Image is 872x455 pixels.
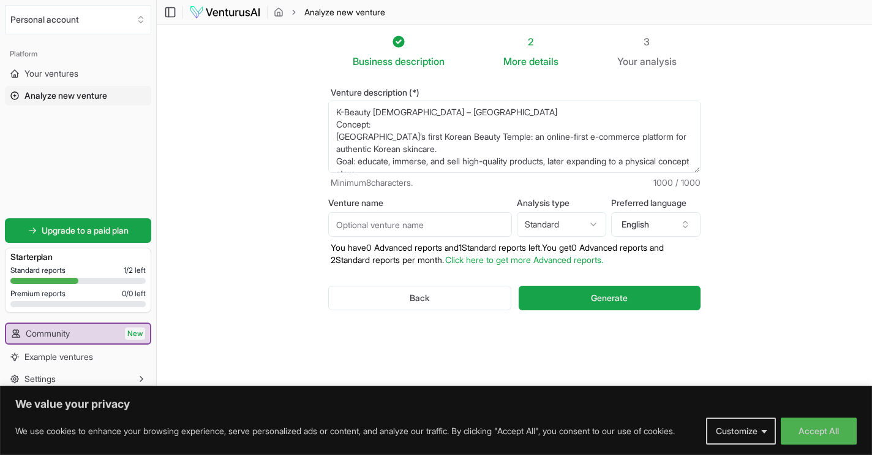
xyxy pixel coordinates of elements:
a: Example ventures [5,347,151,367]
span: analysis [640,55,677,67]
span: Standard reports [10,266,66,275]
span: Your ventures [24,67,78,80]
a: Click here to get more Advanced reports. [445,254,603,265]
p: We use cookies to enhance your browsing experience, serve personalized ads or content, and analyz... [15,424,675,438]
span: Analyze new venture [24,90,107,102]
img: logo [189,5,261,20]
span: Generate [591,292,628,304]
span: Upgrade to a paid plan [42,224,129,237]
p: We value your privacy [15,397,857,411]
a: CommunityNew [6,324,150,343]
span: Community [26,327,70,340]
input: Optional venture name [328,212,512,237]
button: Settings [5,369,151,389]
span: More [503,54,527,69]
span: Business [353,54,393,69]
button: Back [328,286,511,310]
label: Venture name [328,199,512,207]
span: description [395,55,445,67]
button: Generate [519,286,701,310]
span: details [529,55,558,67]
span: Minimum 8 characters. [331,177,413,189]
label: Venture description (*) [328,88,701,97]
span: 0 / 0 left [122,289,146,299]
div: 2 [503,34,558,49]
button: Select an organization [5,5,151,34]
div: Platform [5,44,151,64]
span: Analyze new venture [304,6,385,18]
nav: breadcrumb [274,6,385,18]
span: Settings [24,373,56,385]
a: Your ventures [5,64,151,83]
a: Upgrade to a paid plan [5,218,151,243]
div: 3 [617,34,677,49]
button: Accept All [781,418,857,445]
label: Preferred language [611,199,701,207]
span: Your [617,54,637,69]
a: Analyze new venture [5,86,151,105]
span: 1 / 2 left [124,266,146,275]
button: Customize [706,418,776,445]
span: 1000 / 1000 [653,177,701,189]
h3: Starter plan [10,251,146,263]
span: New [125,327,145,340]
label: Analysis type [517,199,606,207]
span: Premium reports [10,289,66,299]
button: English [611,212,701,237]
span: Example ventures [24,351,93,363]
p: You have 0 Advanced reports and 1 Standard reports left. Y ou get 0 Advanced reports and 2 Standa... [328,242,701,266]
